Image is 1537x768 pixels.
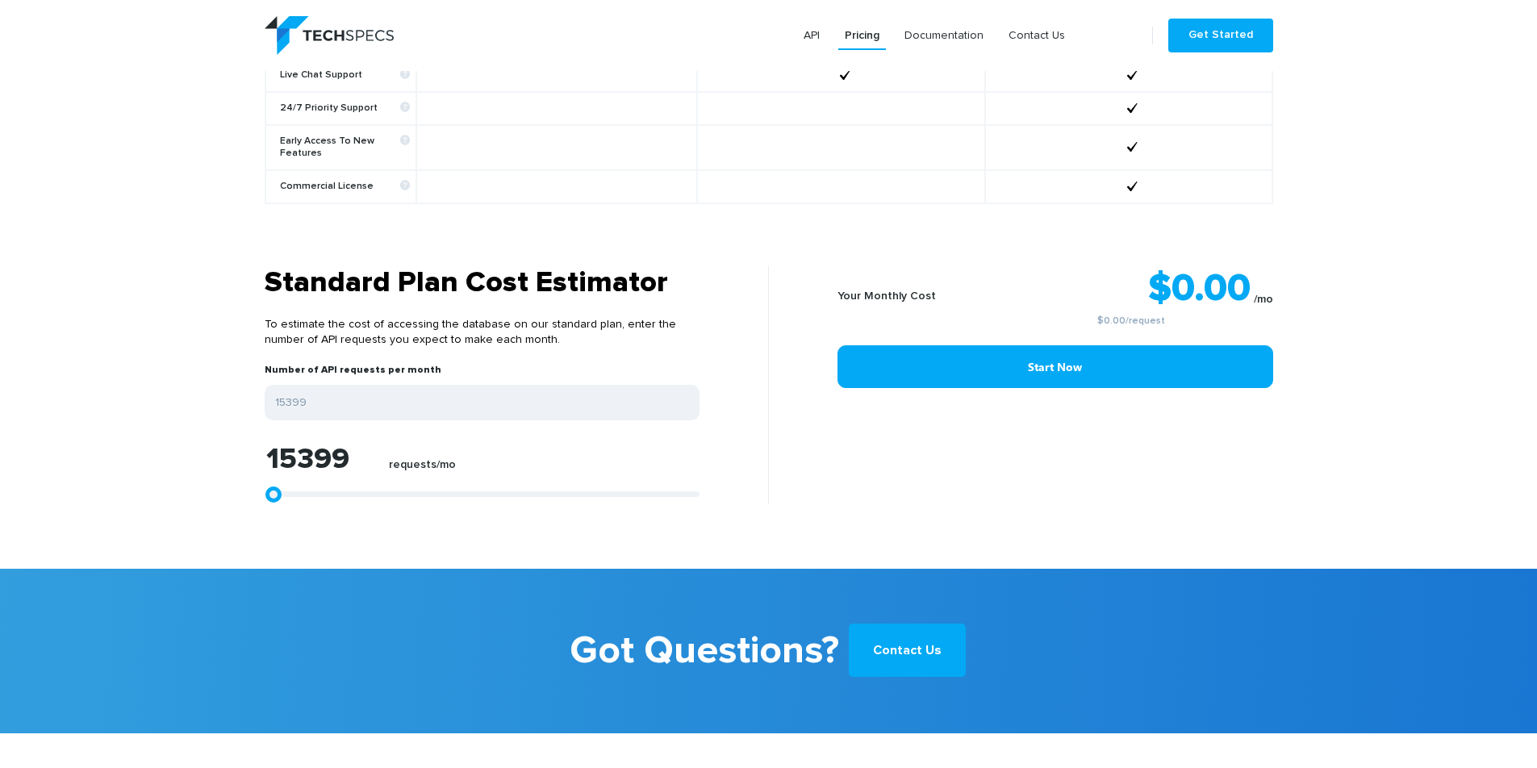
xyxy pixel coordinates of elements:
[837,345,1273,388] a: Start Now
[1148,269,1251,308] strong: $0.00
[265,301,700,364] p: To estimate the cost of accessing the database on our standard plan, enter the number of API requ...
[280,181,410,193] b: Commercial License
[280,102,410,115] b: 24/7 Priority Support
[265,364,441,385] label: Number of API requests per month
[389,458,456,480] label: requests/mo
[1002,21,1071,50] a: Contact Us
[1097,316,1126,326] a: $0.00
[265,385,700,420] input: Enter your expected number of API requests
[265,16,394,55] img: logo
[838,21,886,50] a: Pricing
[570,617,839,685] b: Got Questions?
[849,624,966,677] a: Contact Us
[1254,294,1273,305] sub: /mo
[265,265,700,301] h3: Standard Plan Cost Estimator
[280,136,410,160] b: Early Access To New Features
[990,316,1273,326] small: /request
[280,69,410,81] b: Live Chat Support
[1168,19,1273,52] a: Get Started
[898,21,990,50] a: Documentation
[837,290,936,302] b: Your Monthly Cost
[797,21,826,50] a: API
